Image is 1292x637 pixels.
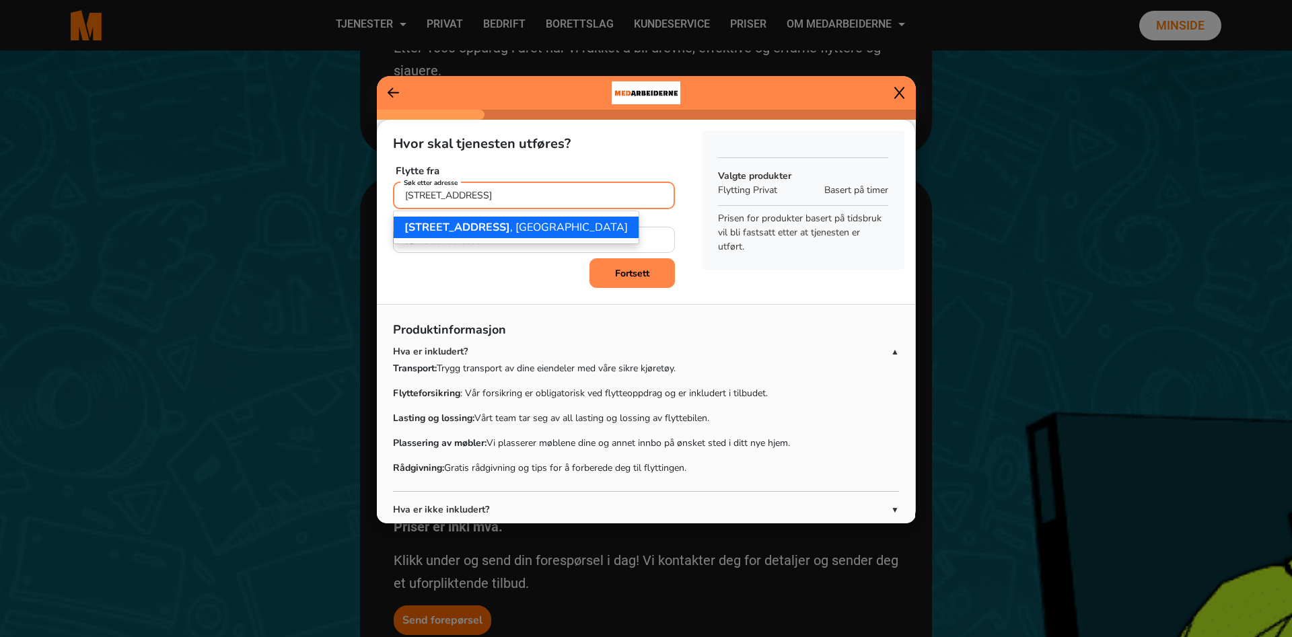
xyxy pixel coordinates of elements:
[404,220,628,235] ngb-highlight: , [GEOGRAPHIC_DATA]
[891,346,899,358] span: ▲
[393,344,891,359] p: Hva er inkludert?
[393,502,891,517] p: Hva er ikke inkludert?
[589,258,675,288] button: Fortsett
[718,183,818,197] p: Flytting Privat
[615,267,649,280] b: Fortsett
[393,436,899,450] p: Vi plasserer møblene dine og annet innbo på ønsket sted i ditt nye hjem.
[393,361,899,375] p: Trygg transport av dine eiendeler med våre sikre kjøretøy.
[393,411,899,425] p: Vårt team tar seg av all lasting og lossing av flyttebilen.
[404,220,510,235] span: [STREET_ADDRESS]
[396,209,437,223] b: Flytte til
[393,321,899,344] p: Produktinformasjon
[393,362,437,375] strong: Transport:
[393,136,675,152] h5: Hvor skal tjenesten utføres?
[396,164,439,178] b: Flytte fra
[393,461,444,474] strong: Rådgivning:
[824,183,888,197] span: Basert på timer
[393,412,474,424] strong: Lasting og lossing:
[393,386,899,400] p: : Vår forsikring er obligatorisk ved flytteoppdrag og er inkludert i tilbudet.
[891,504,899,516] span: ▼
[393,387,460,400] strong: Flytteforsikring
[393,461,899,475] p: Gratis rådgivning og tips for å forberede deg til flyttingen.
[718,211,888,254] p: Prisen for produkter basert på tidsbruk vil bli fastsatt etter at tjenesten er utført.
[393,437,487,449] strong: Plassering av møbler:
[718,170,791,182] b: Valgte produkter
[612,76,680,110] img: bacdd172-0455-430b-bf8f-cf411a8648e0
[393,182,675,209] input: Søk...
